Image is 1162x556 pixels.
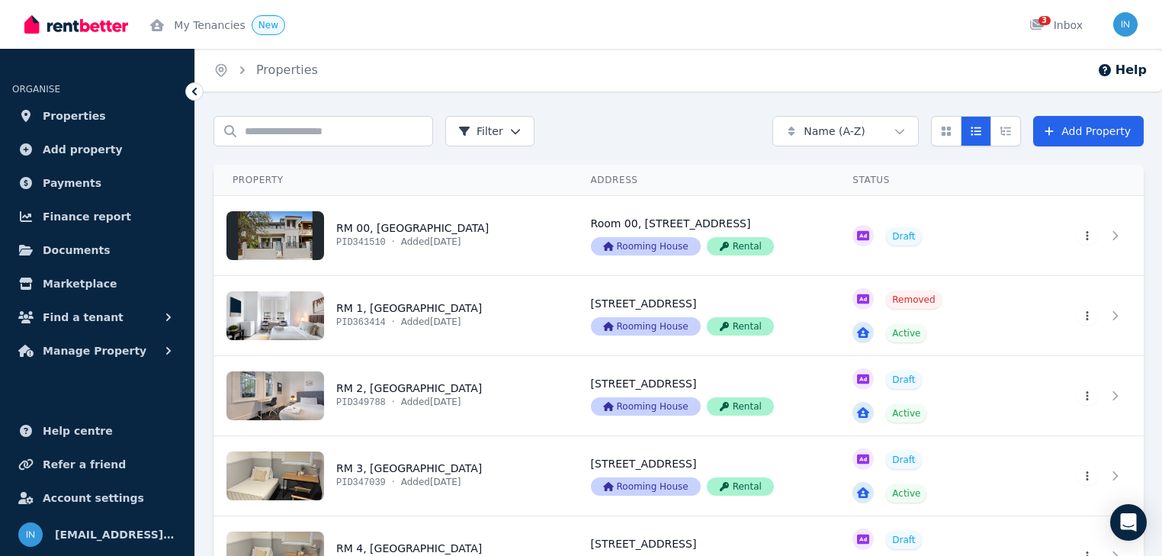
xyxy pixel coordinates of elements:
th: Property [214,165,573,196]
a: View details for RM 2, 4 Park Parade [573,356,835,435]
a: Add Property [1033,116,1144,146]
a: Payments [12,168,182,198]
span: ORGANISE [12,84,60,95]
span: Filter [458,124,503,139]
button: More options [1077,307,1098,325]
a: View details for RM 1, 4 Park Parade [1042,276,1144,355]
img: RentBetter [24,13,128,36]
a: Finance report [12,201,182,232]
a: View details for RM 1, 4 Park Parade [573,276,835,355]
a: Account settings [12,483,182,513]
button: Card view [931,116,961,146]
span: Payments [43,174,101,192]
span: Manage Property [43,342,146,360]
span: Add property [43,140,123,159]
img: info@museliving.com.au [1113,12,1138,37]
button: Find a tenant [12,302,182,333]
a: Add property [12,134,182,165]
a: View details for RM 2, 4 Park Parade [834,356,1042,435]
a: View details for RM 00, 4 Park Parade [1042,196,1144,275]
span: Help centre [43,422,113,440]
button: Filter [445,116,534,146]
button: More options [1077,467,1098,485]
a: Refer a friend [12,449,182,480]
a: View details for RM 2, 4 Park Parade [214,356,573,435]
span: Properties [43,107,106,125]
a: View details for RM 3, 4 Park Parade [214,436,573,516]
span: Name (A-Z) [804,124,865,139]
span: Marketplace [43,275,117,293]
th: Address [573,165,835,196]
button: More options [1077,227,1098,245]
span: [EMAIL_ADDRESS][DOMAIN_NAME] [55,525,176,544]
img: info@museliving.com.au [18,522,43,547]
button: Expanded list view [990,116,1021,146]
button: Help [1097,61,1147,79]
a: Help centre [12,416,182,446]
a: View details for RM 00, 4 Park Parade [573,196,835,275]
a: View details for RM 3, 4 Park Parade [834,436,1042,516]
span: 3 [1038,16,1051,25]
button: More options [1077,387,1098,405]
button: Name (A-Z) [772,116,919,146]
span: Refer a friend [43,455,126,474]
a: Documents [12,235,182,265]
a: View details for RM 2, 4 Park Parade [1042,356,1144,435]
span: Finance report [43,207,131,226]
div: Inbox [1029,18,1083,33]
a: View details for RM 3, 4 Park Parade [573,436,835,516]
a: View details for RM 1, 4 Park Parade [834,276,1042,355]
span: New [258,20,278,31]
div: View options [931,116,1021,146]
nav: Breadcrumb [195,49,336,92]
a: View details for RM 3, 4 Park Parade [1042,436,1144,516]
a: Properties [256,63,318,77]
a: View details for RM 00, 4 Park Parade [834,196,1042,275]
button: Manage Property [12,336,182,366]
div: Open Intercom Messenger [1110,504,1147,541]
span: Find a tenant [43,308,124,326]
a: Marketplace [12,268,182,299]
span: Documents [43,241,111,259]
th: Status [834,165,1042,196]
span: Account settings [43,489,144,507]
a: View details for RM 00, 4 Park Parade [214,196,573,275]
a: View details for RM 1, 4 Park Parade [214,276,573,355]
button: Compact list view [961,116,991,146]
a: Properties [12,101,182,131]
